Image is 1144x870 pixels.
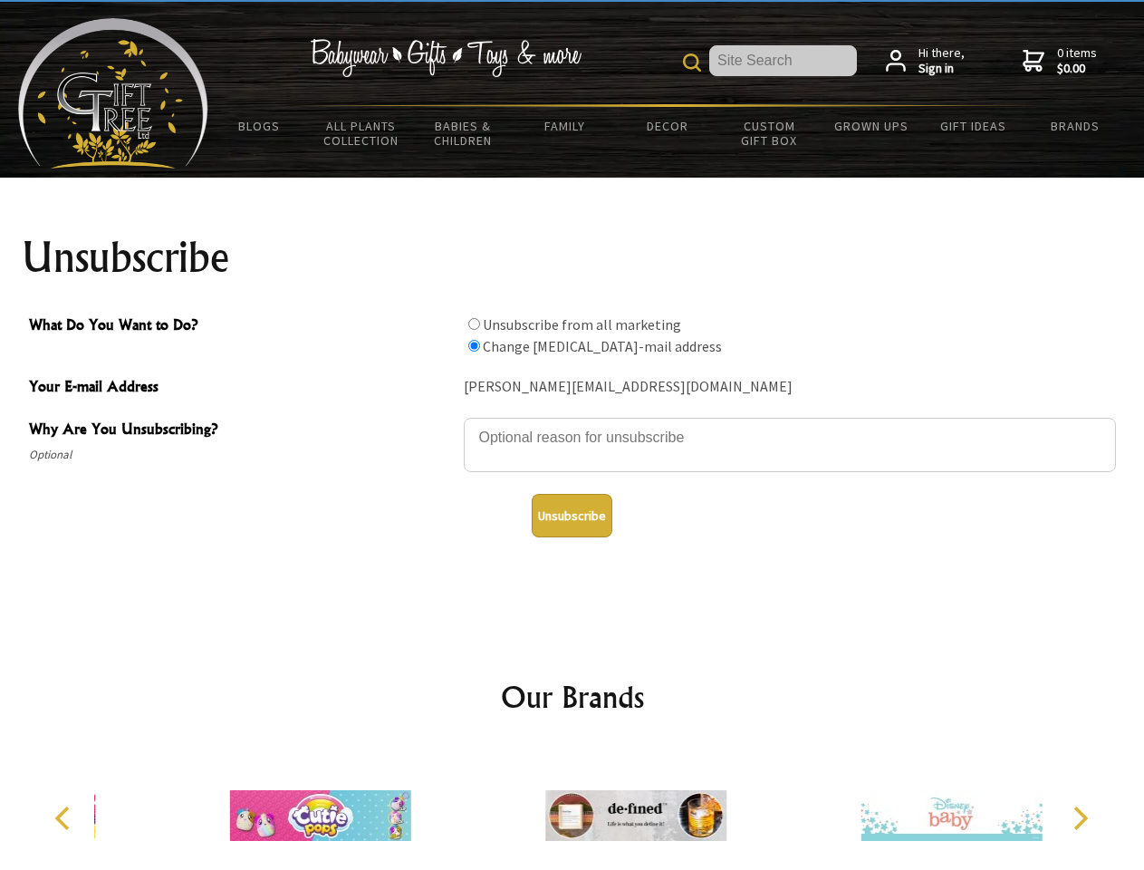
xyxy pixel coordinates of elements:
[514,107,617,145] a: Family
[29,375,455,401] span: Your E-mail Address
[311,107,413,159] a: All Plants Collection
[1023,45,1097,77] a: 0 items$0.00
[683,53,701,72] img: product search
[1057,44,1097,77] span: 0 items
[918,45,965,77] span: Hi there,
[718,107,821,159] a: Custom Gift Box
[468,318,480,330] input: What Do You Want to Do?
[18,18,208,169] img: Babyware - Gifts - Toys and more...
[412,107,514,159] a: Babies & Children
[922,107,1024,145] a: Gift Ideas
[464,418,1116,472] textarea: Why Are You Unsubscribing?
[29,314,455,340] span: What Do You Want to Do?
[29,418,455,444] span: Why Are You Unsubscribing?
[918,61,965,77] strong: Sign in
[464,373,1116,401] div: [PERSON_NAME][EMAIL_ADDRESS][DOMAIN_NAME]
[45,798,85,838] button: Previous
[208,107,311,145] a: BLOGS
[1024,107,1127,145] a: Brands
[886,45,965,77] a: Hi there,Sign in
[1060,798,1100,838] button: Next
[310,39,582,77] img: Babywear - Gifts - Toys & more
[709,45,857,76] input: Site Search
[820,107,922,145] a: Grown Ups
[36,675,1109,719] h2: Our Brands
[29,444,455,466] span: Optional
[616,107,718,145] a: Decor
[1057,61,1097,77] strong: $0.00
[483,337,722,355] label: Change [MEDICAL_DATA]-mail address
[468,340,480,352] input: What Do You Want to Do?
[483,315,681,333] label: Unsubscribe from all marketing
[22,236,1123,279] h1: Unsubscribe
[532,494,612,537] button: Unsubscribe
